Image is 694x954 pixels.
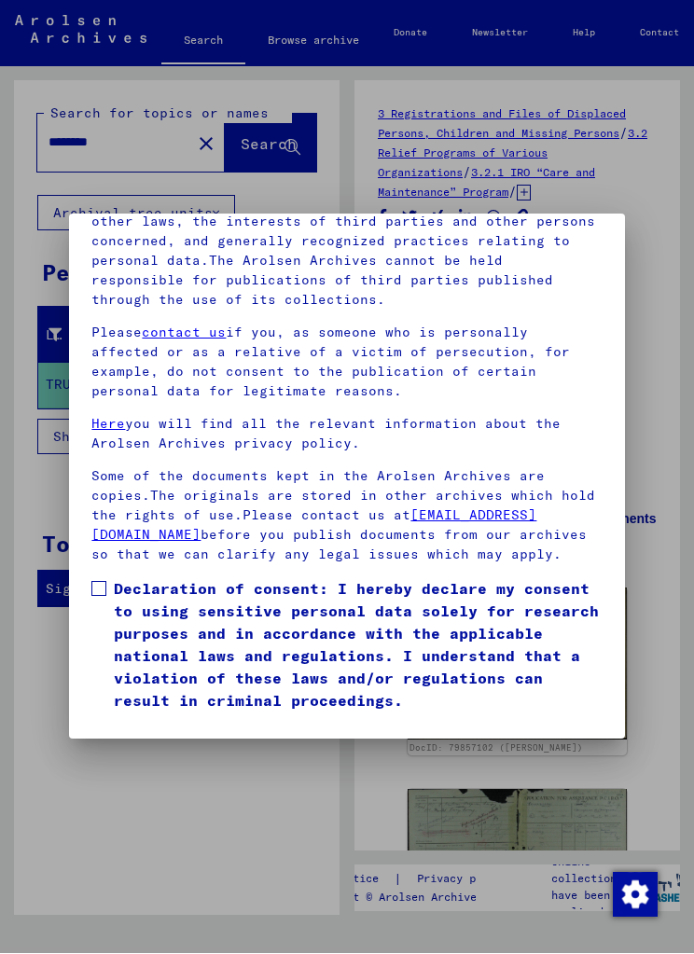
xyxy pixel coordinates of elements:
p: Some of the documents kept in the Arolsen Archives are copies.The originals are stored in other a... [91,467,602,565]
p: Please if you, as someone who is personally affected or as a relative of a victim of persecution,... [91,324,602,402]
a: Here [91,416,125,433]
a: contact us [142,325,226,341]
p: Please note that this portal on victims of Nazi [MEDICAL_DATA] contains sensitive data on identif... [91,134,602,311]
img: Change consent [613,873,658,918]
p: you will find all the relevant information about the Arolsen Archives privacy policy. [91,415,602,454]
span: Declaration of consent: I hereby declare my consent to using sensitive personal data solely for r... [114,578,602,712]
